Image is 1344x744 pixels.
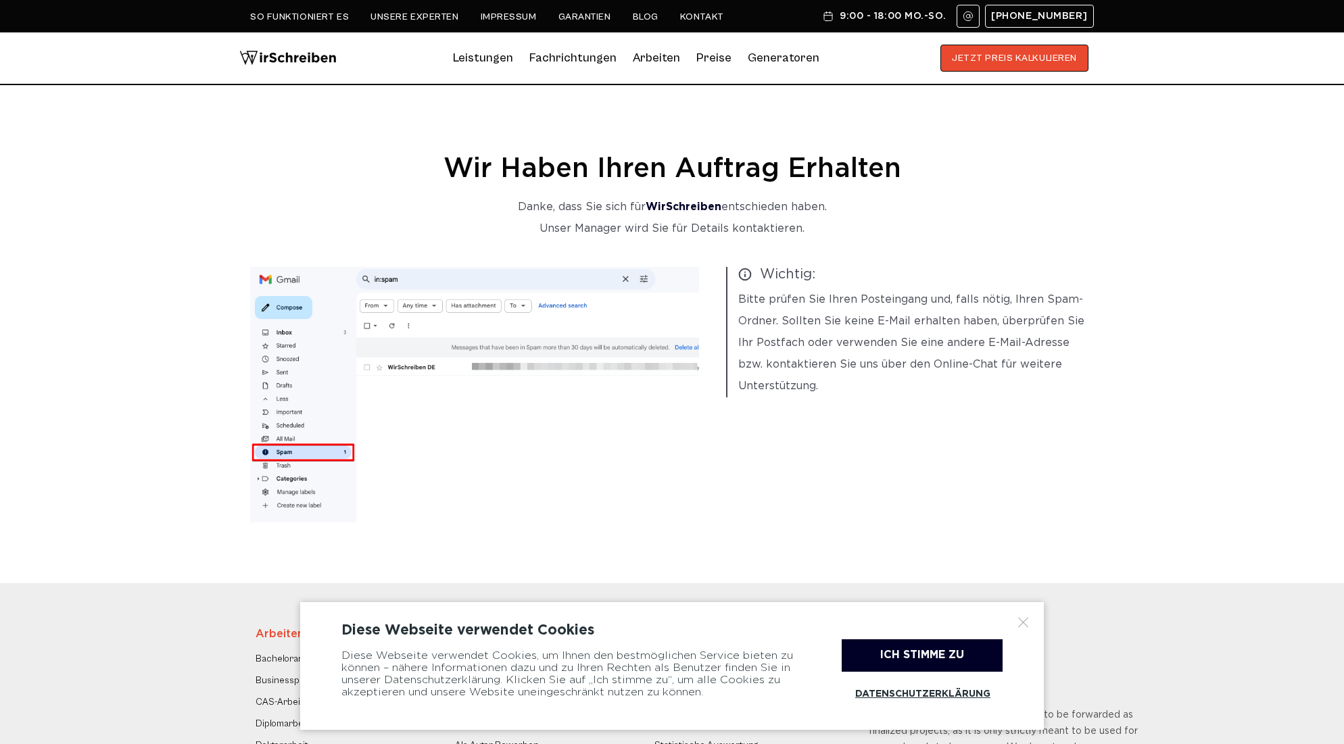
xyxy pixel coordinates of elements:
h1: Wir haben Ihren Auftrag erhalten [250,156,1094,183]
a: Diplomarbeit [256,716,309,732]
a: CAS-Arbeit [256,694,304,710]
p: Danke, dass Sie sich für entschieden haben. [250,197,1094,218]
strong: WirSchreiben [646,202,721,212]
a: So funktioniert es [250,11,349,22]
img: logo wirschreiben [239,45,337,72]
a: Generatoren [748,47,819,69]
div: Ich stimme zu [842,639,1003,672]
a: Unsere Experten [370,11,458,22]
a: Garantien [558,11,611,22]
p: Bitte prüfen Sie Ihren Posteingang und, falls nötig, Ihren Spam-Ordner. Sollten Sie keine E-Mail ... [738,289,1094,397]
a: Impressum [481,11,537,22]
button: JETZT PREIS KALKULIEREN [940,45,1088,72]
a: Bachelorarbeit [256,651,318,667]
a: Fachrichtungen [529,47,617,69]
a: Blog [633,11,658,22]
a: Datenschutzerklärung [842,678,1003,710]
a: Leistungen [453,47,513,69]
span: Wichtig: [738,267,1094,282]
div: Diese Webseite verwendet Cookies, um Ihnen den bestmöglichen Service bieten zu können – nähere In... [341,639,808,710]
div: Arbeiten [256,626,443,643]
span: 9:00 - 18:00 Mo.-So. [840,11,946,22]
a: Preise [696,51,731,65]
img: thanks [250,267,699,522]
a: Kontakt [680,11,724,22]
a: [PHONE_NUMBER] [985,5,1094,28]
div: Diese Webseite verwendet Cookies [341,622,1003,639]
p: Unser Manager wird Sie für Details kontaktieren. [250,218,1094,240]
img: Email [963,11,974,22]
a: Businessplan [256,672,312,689]
a: Arbeiten [633,47,680,69]
img: Schedule [822,11,834,22]
span: [PHONE_NUMBER] [991,11,1088,22]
